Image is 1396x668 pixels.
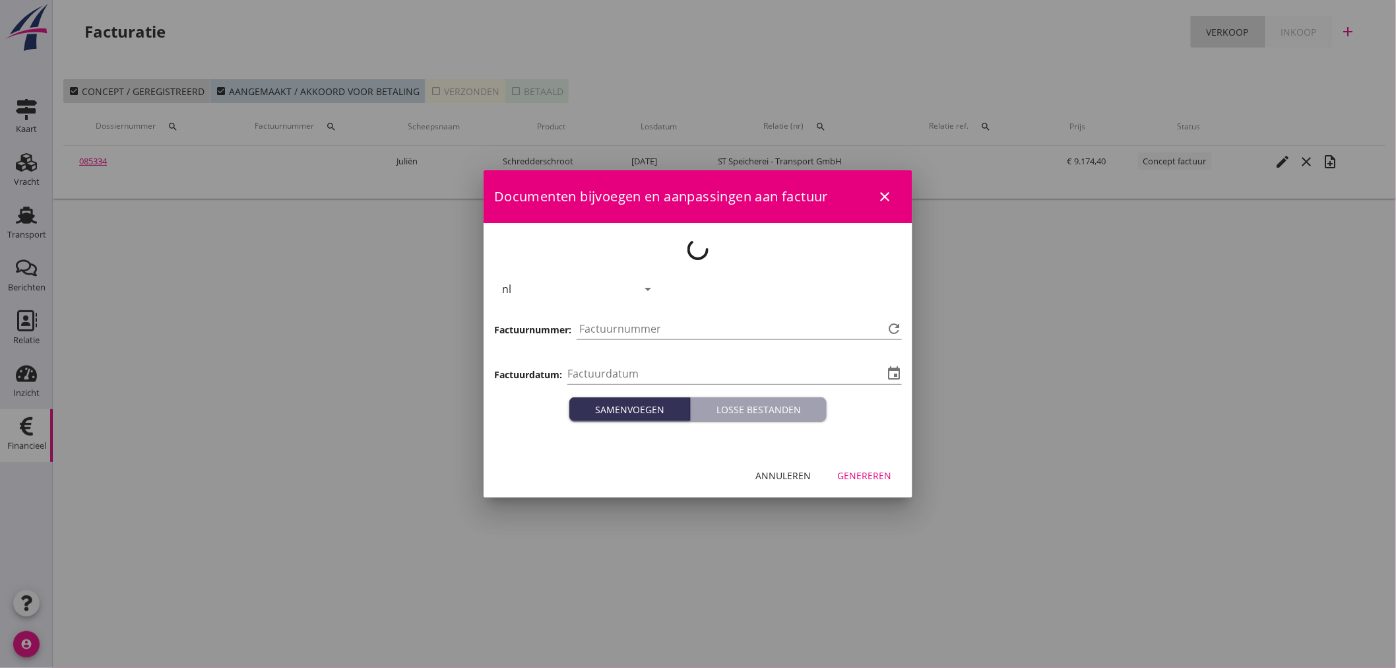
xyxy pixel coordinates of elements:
div: nl [502,283,511,295]
h3: Factuurdatum: [494,368,562,382]
button: Samenvoegen [569,397,691,421]
button: Losse bestanden [691,397,827,421]
div: Genereren [837,469,891,483]
button: Annuleren [745,463,821,487]
div: Documenten bijvoegen en aanpassingen aan factuur [484,170,912,223]
div: Annuleren [755,469,811,483]
div: Samenvoegen [575,403,685,417]
input: Factuurnummer [579,318,883,339]
button: Genereren [827,463,902,487]
i: close [877,189,893,205]
div: Losse bestanden [696,403,821,417]
i: refresh [886,321,902,337]
h3: Factuurnummer: [494,323,571,337]
i: arrow_drop_down [641,281,656,297]
input: Factuurdatum [567,363,883,384]
i: event [886,366,902,382]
